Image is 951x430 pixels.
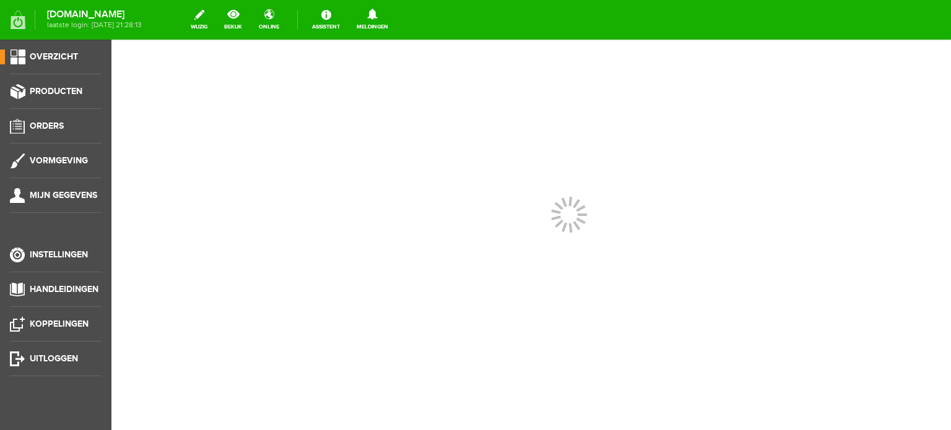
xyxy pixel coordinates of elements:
strong: [DOMAIN_NAME] [47,11,142,18]
span: Handleidingen [30,284,98,295]
a: online [251,6,287,33]
a: Assistent [305,6,347,33]
span: Instellingen [30,249,88,260]
span: Mijn gegevens [30,190,97,200]
a: Meldingen [349,6,396,33]
span: Vormgeving [30,155,88,166]
span: laatste login: [DATE] 21:28:13 [47,22,142,28]
span: Koppelingen [30,319,89,329]
span: Uitloggen [30,353,78,364]
span: Orders [30,121,64,131]
a: bekijk [217,6,250,33]
span: Overzicht [30,51,78,62]
a: wijzig [183,6,215,33]
span: Producten [30,86,82,97]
